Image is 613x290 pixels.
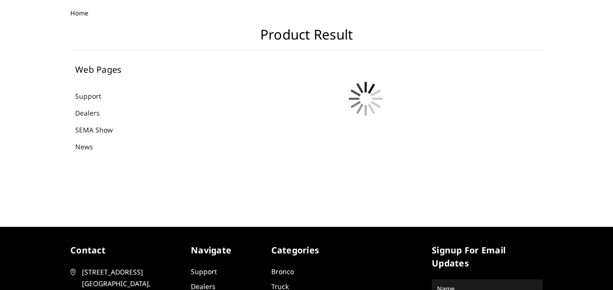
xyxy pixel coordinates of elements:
h5: signup for email updates [432,244,543,270]
img: preloader.gif [342,75,390,123]
a: SEMA Show [75,125,125,135]
a: News [75,142,105,152]
h5: contact [70,244,181,257]
a: Bronco [271,267,294,276]
span: Home [70,9,88,17]
h1: Product Result [70,26,543,51]
a: Support [191,267,217,276]
h5: Web Pages [75,65,184,74]
h5: Categories [271,244,342,257]
a: Support [75,91,113,101]
h5: Navigate [191,244,262,257]
a: Dealers [75,108,112,118]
